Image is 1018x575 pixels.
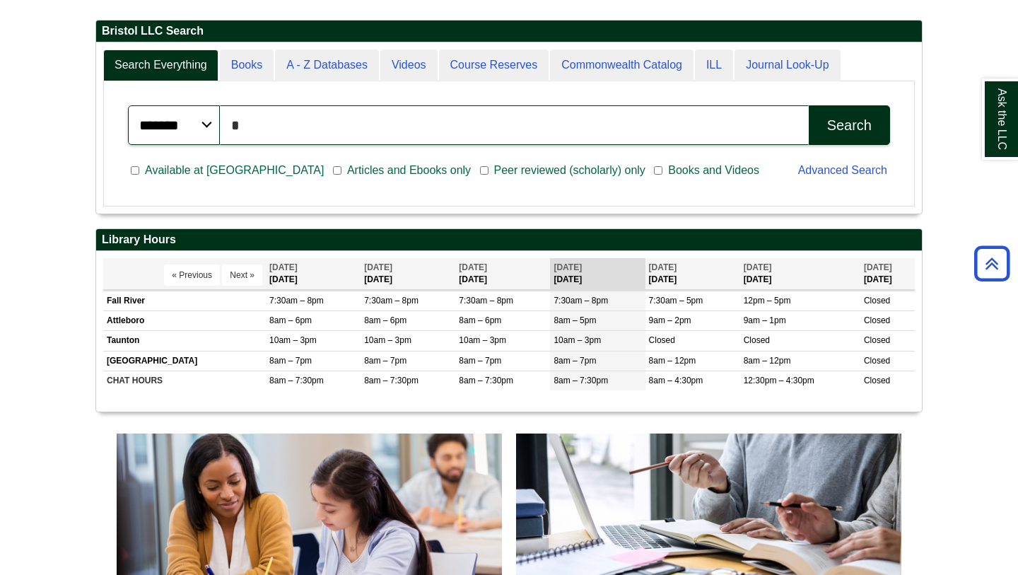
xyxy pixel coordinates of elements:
[864,315,890,325] span: Closed
[275,50,379,81] a: A - Z Databases
[269,335,317,345] span: 10am – 3pm
[654,164,662,177] input: Books and Videos
[364,296,419,306] span: 7:30am – 8pm
[380,50,438,81] a: Videos
[269,296,324,306] span: 7:30am – 8pm
[269,376,324,385] span: 8am – 7:30pm
[364,356,406,366] span: 8am – 7pm
[735,50,840,81] a: Journal Look-Up
[864,376,890,385] span: Closed
[649,315,691,325] span: 9am – 2pm
[649,335,675,345] span: Closed
[649,296,703,306] span: 7:30am – 5pm
[809,105,890,145] button: Search
[459,356,501,366] span: 8am – 7pm
[554,315,596,325] span: 8am – 5pm
[864,296,890,306] span: Closed
[131,164,139,177] input: Available at [GEOGRAPHIC_DATA]
[103,50,218,81] a: Search Everything
[744,356,791,366] span: 8am – 12pm
[798,164,887,176] a: Advanced Search
[341,162,476,179] span: Articles and Ebooks only
[364,335,411,345] span: 10am – 3pm
[103,311,266,331] td: Attleboro
[222,265,262,286] button: Next »
[139,162,329,179] span: Available at [GEOGRAPHIC_DATA]
[455,258,550,290] th: [DATE]
[459,376,513,385] span: 8am – 7:30pm
[649,356,696,366] span: 8am – 12pm
[361,258,455,290] th: [DATE]
[96,229,922,251] h2: Library Hours
[864,356,890,366] span: Closed
[459,315,501,325] span: 8am – 6pm
[744,335,770,345] span: Closed
[103,371,266,390] td: CHAT HOURS
[550,50,694,81] a: Commonwealth Catalog
[266,258,361,290] th: [DATE]
[740,258,860,290] th: [DATE]
[744,315,786,325] span: 9am – 1pm
[269,262,298,272] span: [DATE]
[554,376,608,385] span: 8am – 7:30pm
[649,376,703,385] span: 8am – 4:30pm
[333,164,341,177] input: Articles and Ebooks only
[550,258,645,290] th: [DATE]
[969,254,1014,273] a: Back to Top
[269,315,312,325] span: 8am – 6pm
[860,258,915,290] th: [DATE]
[103,351,266,371] td: [GEOGRAPHIC_DATA]
[459,262,487,272] span: [DATE]
[103,331,266,351] td: Taunton
[744,296,791,306] span: 12pm – 5pm
[364,376,419,385] span: 8am – 7:30pm
[662,162,765,179] span: Books and Videos
[364,262,392,272] span: [DATE]
[744,262,772,272] span: [DATE]
[827,117,872,134] div: Search
[554,296,608,306] span: 7:30am – 8pm
[864,262,892,272] span: [DATE]
[744,376,814,385] span: 12:30pm – 4:30pm
[220,50,274,81] a: Books
[459,335,506,345] span: 10am – 3pm
[649,262,677,272] span: [DATE]
[364,315,406,325] span: 8am – 6pm
[103,291,266,311] td: Fall River
[459,296,513,306] span: 7:30am – 8pm
[480,164,488,177] input: Peer reviewed (scholarly) only
[96,21,922,42] h2: Bristol LLC Search
[554,356,596,366] span: 8am – 7pm
[864,335,890,345] span: Closed
[269,356,312,366] span: 8am – 7pm
[645,258,740,290] th: [DATE]
[554,262,582,272] span: [DATE]
[164,265,220,286] button: « Previous
[554,335,601,345] span: 10am – 3pm
[439,50,549,81] a: Course Reserves
[695,50,733,81] a: ILL
[488,162,651,179] span: Peer reviewed (scholarly) only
